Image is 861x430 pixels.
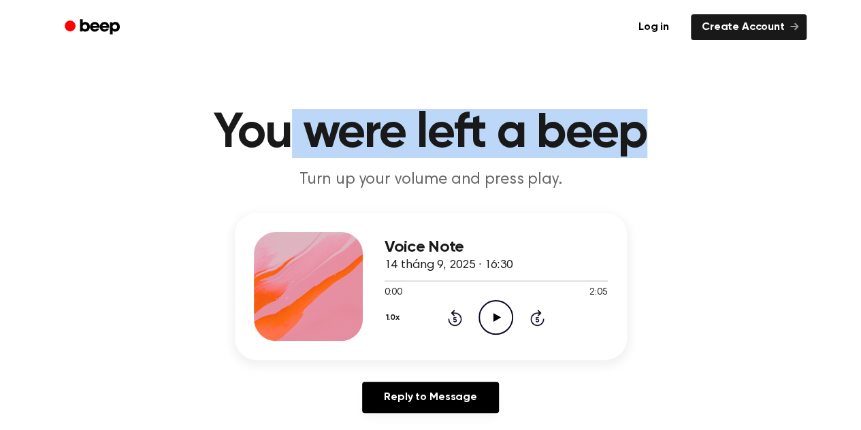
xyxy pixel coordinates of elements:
[362,382,498,413] a: Reply to Message
[625,12,683,43] a: Log in
[385,306,405,329] button: 1.0x
[169,169,692,191] p: Turn up your volume and press play.
[385,259,513,271] span: 14 tháng 9, 2025 · 16:30
[589,286,607,300] span: 2:05
[55,14,132,41] a: Beep
[385,286,402,300] span: 0:00
[385,238,608,257] h3: Voice Note
[82,109,779,158] h1: You were left a beep
[691,14,807,40] a: Create Account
